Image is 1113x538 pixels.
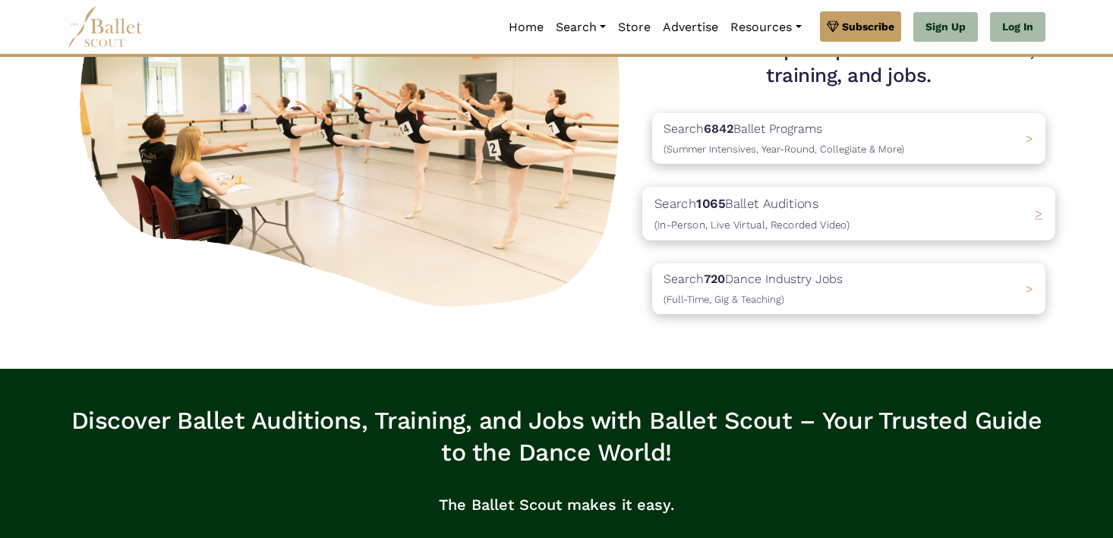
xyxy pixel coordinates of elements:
b: 1065 [696,196,725,211]
span: > [1026,131,1033,146]
a: Advertise [657,11,724,43]
p: The Ballet Scout makes it easy. [68,480,1045,529]
a: Log In [990,12,1045,42]
span: (In-Person, Live Virtual, Recorded Video) [654,219,850,231]
span: (Full-Time, Gig & Teaching) [664,294,784,305]
a: Subscribe [820,11,901,42]
b: 6842 [704,121,733,136]
a: Home [503,11,550,43]
a: Store [612,11,657,43]
span: > [1026,282,1033,296]
p: Search Ballet Auditions [654,193,850,234]
img: gem.svg [827,18,839,35]
a: Resources [724,11,807,43]
span: (Summer Intensives, Year-Round, Collegiate & More) [664,143,904,155]
a: Search720Dance Industry Jobs(Full-Time, Gig & Teaching) > [652,263,1045,314]
h3: Discover Ballet Auditions, Training, and Jobs with Ballet Scout – Your Trusted Guide to the Dance... [68,405,1045,468]
a: Search6842Ballet Programs(Summer Intensives, Year-Round, Collegiate & More)> [652,113,1045,164]
span: > [1035,206,1043,222]
a: Search [550,11,612,43]
p: Search Ballet Programs [664,119,904,158]
p: Search Dance Industry Jobs [664,269,843,308]
a: Sign Up [913,12,978,42]
b: 720 [704,272,725,286]
a: Search1065Ballet Auditions(In-Person, Live Virtual, Recorded Video) > [652,188,1045,239]
span: Subscribe [842,18,894,35]
h1: Your one-stop shop for ballet auditions, training, and jobs. [652,37,1045,89]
